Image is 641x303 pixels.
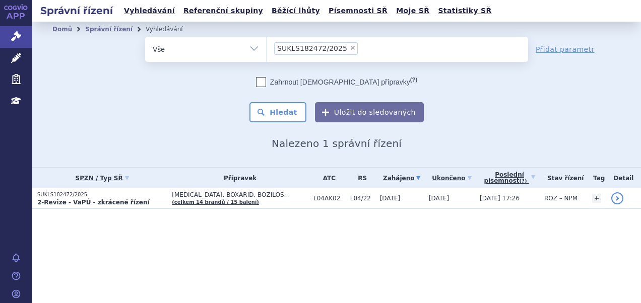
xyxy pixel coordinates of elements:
[85,26,133,33] a: Správní řízení
[172,199,259,205] a: (celkem 14 brandů / 15 balení)
[249,102,306,122] button: Hledat
[544,195,578,202] span: ROZ – NPM
[380,195,401,202] span: [DATE]
[350,45,356,51] span: ×
[380,171,424,185] a: Zahájeno
[146,22,196,37] li: Vyhledávání
[313,195,345,202] span: L04AK02
[272,137,402,149] span: Nalezeno 1 správní řízení
[326,4,391,18] a: Písemnosti SŘ
[37,199,150,206] strong: 2-Revize - VaPÚ - zkrácené řízení
[315,102,424,122] button: Uložit do sledovaných
[539,168,587,188] th: Stav řízení
[410,77,417,83] abbr: (?)
[480,168,539,188] a: Poslednípísemnost(?)
[37,191,167,198] p: SUKLS182472/2025
[536,44,595,54] a: Přidat parametr
[167,168,308,188] th: Přípravek
[587,168,606,188] th: Tag
[256,77,417,87] label: Zahrnout [DEMOGRAPHIC_DATA] přípravky
[429,195,450,202] span: [DATE]
[277,45,347,52] span: SUKLS182472/2025
[520,178,527,184] abbr: (?)
[269,4,323,18] a: Běžící lhůty
[350,195,375,202] span: L04/22
[611,192,623,204] a: detail
[606,168,641,188] th: Detail
[32,4,121,18] h2: Správní řízení
[435,4,494,18] a: Statistiky SŘ
[361,42,366,54] input: SUKLS182472/2025
[121,4,178,18] a: Vyhledávání
[345,168,375,188] th: RS
[393,4,432,18] a: Moje SŘ
[52,26,72,33] a: Domů
[172,191,308,198] span: [MEDICAL_DATA], BOXARID, BOZILOS…
[592,194,601,203] a: +
[480,195,520,202] span: [DATE] 17:26
[429,171,475,185] a: Ukončeno
[180,4,266,18] a: Referenční skupiny
[37,171,167,185] a: SPZN / Typ SŘ
[308,168,345,188] th: ATC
